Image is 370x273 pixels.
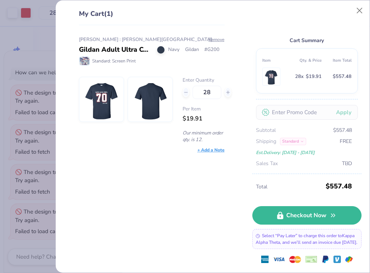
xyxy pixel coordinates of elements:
[168,46,180,54] span: Navy
[256,149,352,157] div: Est. Delivery: [DATE] - [DATE]
[183,115,203,123] span: $19.91
[280,138,306,145] div: Standard
[79,45,152,55] div: Gildan Adult Ultra Cotton 6 Oz. T-Shirt
[342,160,352,168] span: TBD
[295,72,304,81] span: 28 x
[273,253,285,265] img: visa
[193,86,221,99] input: – –
[208,36,225,43] button: Remove
[353,4,367,18] button: Close
[83,77,120,122] img: Gildan G200
[262,55,292,66] th: Item
[256,183,324,191] span: Total
[183,106,228,113] span: Per Item
[132,77,169,122] img: Gildan G200
[326,180,352,193] span: $557.48
[256,137,276,146] span: Shipping
[322,55,352,66] th: Item Total
[256,126,276,134] span: Subtotal
[305,256,317,263] img: cheque
[256,160,278,168] span: Sales Tax
[183,130,228,143] p: Our minimum order qty. is 12.
[256,105,358,120] input: Enter Promo Code
[79,36,225,44] div: [PERSON_NAME] : [PERSON_NAME][GEOGRAPHIC_DATA]
[345,256,353,263] img: GPay
[264,68,279,85] img: Gildan G200
[92,58,136,64] span: Standard: Screen Print
[292,55,322,66] th: Qty. & Price
[333,72,352,81] span: $557.48
[289,253,301,265] img: master-card
[252,206,362,225] a: Checkout Now
[306,72,322,81] span: $19.91
[322,256,329,263] img: Paypal
[197,147,225,153] div: + Add a Note
[333,126,352,134] span: $557.48
[256,36,358,45] div: Cart Summary
[80,57,89,65] img: Standard: Screen Print
[340,137,352,146] span: FREE
[261,256,269,263] img: express
[79,9,225,25] div: My Cart (1)
[252,229,362,249] div: Select “Pay Later” to charge this order to Kappa Alpha Theta , and we’ll send an invoice due [DATE].
[204,46,219,54] span: # G200
[333,256,341,263] img: Venmo
[183,77,228,84] label: Enter Quantity
[185,46,199,54] span: Gildan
